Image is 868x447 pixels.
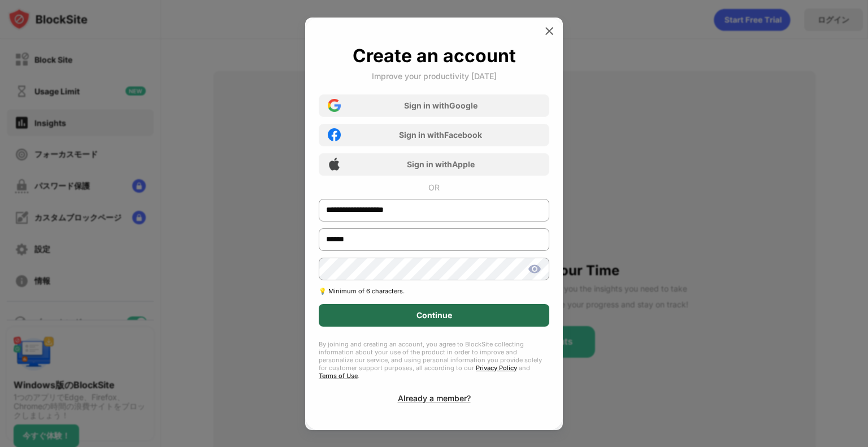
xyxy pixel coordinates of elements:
[404,101,478,110] div: Sign in with Google
[416,311,452,320] div: Continue
[372,71,497,81] div: Improve your productivity [DATE]
[353,45,516,67] div: Create an account
[398,393,471,403] div: Already a member?
[328,99,341,112] img: google-icon.png
[476,364,517,372] a: Privacy Policy
[319,287,549,295] div: 💡 Minimum of 6 characters.
[319,340,549,380] div: By joining and creating an account, you agree to BlockSite collecting information about your use ...
[528,262,541,276] img: show-password.svg
[328,158,341,171] img: apple-icon.png
[407,159,475,169] div: Sign in with Apple
[399,130,482,140] div: Sign in with Facebook
[328,128,341,141] img: facebook-icon.png
[319,372,358,380] a: Terms of Use
[428,183,440,192] div: OR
